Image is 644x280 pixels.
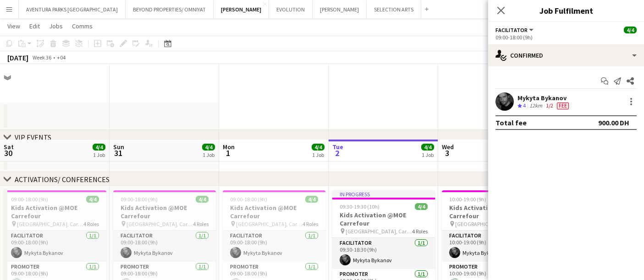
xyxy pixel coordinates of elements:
span: 4/4 [415,203,428,210]
h3: Kids Activation @MOE Carrefour [442,204,545,220]
h3: Job Fulfilment [488,5,644,16]
span: 4/4 [93,144,105,151]
a: Edit [26,20,44,32]
span: 1 [221,148,235,158]
span: 4 Roles [193,221,209,227]
a: Comms [68,20,96,32]
app-skills-label: 1/2 [546,102,553,109]
h3: Kids Activation @MOE Carrefour [332,211,435,227]
span: 4 Roles [303,221,318,227]
a: Jobs [45,20,66,32]
app-card-role: Facilitator1/109:00-18:00 (9h)Mykyta Bykanov [113,231,216,262]
div: 09:00-18:00 (9h) [495,34,637,41]
span: 4/4 [202,144,215,151]
span: Comms [72,22,93,30]
div: 1 Job [93,151,105,158]
span: 10:00-19:00 (9h) [449,196,486,203]
button: [PERSON_NAME] [313,0,367,18]
span: Wed [442,143,454,151]
span: 4/4 [312,144,325,151]
button: EVOLUTION [269,0,313,18]
div: 12km [528,102,544,110]
span: Fee [557,102,569,109]
span: 30 [2,148,14,158]
span: [GEOGRAPHIC_DATA], Carrefour [346,228,412,235]
span: 4/4 [421,144,434,151]
span: Jobs [49,22,63,30]
app-card-role: Facilitator1/109:00-18:00 (9h)Mykyta Bykanov [4,231,106,262]
div: In progress [332,190,435,198]
span: 2 [331,148,343,158]
h3: Kids Activation @MOE Carrefour [113,204,216,220]
span: [GEOGRAPHIC_DATA], Carrefour [455,221,522,227]
div: VIP EVENTS [15,133,51,142]
span: [GEOGRAPHIC_DATA], Carrefour [127,221,193,227]
div: 1 Job [203,151,215,158]
div: Confirmed [488,44,644,66]
div: ACTIVATIONS/ CONFERENCES [15,175,110,184]
span: 31 [112,148,124,158]
span: 4 [523,102,526,109]
button: BEYOND PROPERTIES/ OMNIYAT [126,0,214,18]
span: [GEOGRAPHIC_DATA], Carrefour [236,221,303,227]
span: [GEOGRAPHIC_DATA], Carrefour [17,221,83,227]
button: SELECTION ARTS [367,0,421,18]
span: 4/4 [624,27,637,33]
span: 4/4 [305,196,318,203]
button: AVENTURA PARKS [GEOGRAPHIC_DATA] [19,0,126,18]
app-card-role: Facilitator1/109:30-18:30 (9h)Mykyta Bykanov [332,238,435,269]
app-card-role: Facilitator1/109:00-18:00 (9h)Mykyta Bykanov [223,231,325,262]
span: View [7,22,20,30]
span: Facilitator [495,27,528,33]
span: 09:00-18:00 (9h) [11,196,48,203]
span: 4 Roles [412,228,428,235]
h3: Kids Activation @MOE Carrefour [223,204,325,220]
span: 3 [440,148,454,158]
div: 1 Job [422,151,434,158]
span: 09:00-18:00 (9h) [121,196,158,203]
span: 4 Roles [83,221,99,227]
span: Tue [332,143,343,151]
div: Total fee [495,118,527,127]
button: Facilitator [495,27,535,33]
div: [DATE] [7,53,28,62]
span: Sun [113,143,124,151]
div: 900.00 DH [598,118,629,127]
app-card-role: Facilitator1/110:00-19:00 (9h)Mykyta Bykanov [442,231,545,262]
span: 4/4 [86,196,99,203]
div: +04 [57,54,66,61]
span: Edit [29,22,40,30]
div: 1 Job [312,151,324,158]
span: 09:00-18:00 (9h) [230,196,267,203]
div: Mykyta Bykanov [517,94,571,102]
span: Week 36 [30,54,53,61]
div: Crew has different fees then in role [555,102,571,110]
button: [PERSON_NAME] [214,0,269,18]
span: 4/4 [196,196,209,203]
span: Mon [223,143,235,151]
span: 09:30-19:30 (10h) [340,203,380,210]
span: Sat [4,143,14,151]
a: View [4,20,24,32]
h3: Kids Activation @MOE Carrefour [4,204,106,220]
